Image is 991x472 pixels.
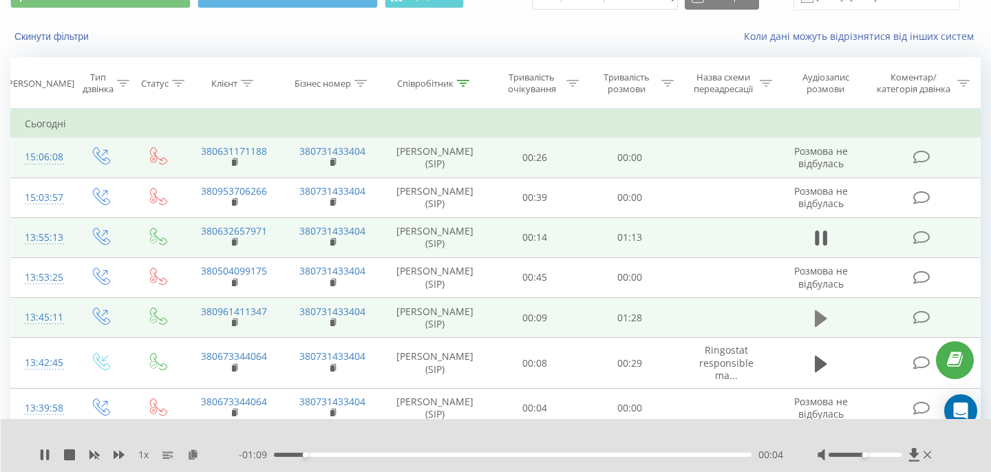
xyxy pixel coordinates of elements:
div: Клієнт [211,78,237,89]
td: 00:08 [488,338,583,389]
div: 13:55:13 [25,224,58,251]
a: 380731433404 [299,350,365,363]
td: [PERSON_NAME] (SIP) [382,388,488,428]
a: 380504099175 [201,264,267,277]
div: 13:39:58 [25,395,58,422]
a: 380673344064 [201,395,267,408]
td: 00:39 [488,178,583,217]
td: [PERSON_NAME] (SIP) [382,217,488,257]
td: 01:13 [582,217,677,257]
td: 00:09 [488,298,583,338]
div: Аудіозапис розмови [788,72,863,95]
a: 380731433404 [299,395,365,408]
a: 380631171188 [201,144,267,158]
td: Сьогодні [11,110,981,138]
button: Скинути фільтри [10,30,96,43]
div: Назва схеми переадресації [690,72,756,95]
div: Співробітник [397,78,454,89]
div: Статус [141,78,169,89]
a: 380632657971 [201,224,267,237]
td: 00:00 [582,388,677,428]
a: 380731433404 [299,224,365,237]
span: Ringostat responsible ma... [699,343,754,381]
a: 380731433404 [299,264,365,277]
a: 380961411347 [201,305,267,318]
div: 13:42:45 [25,350,58,376]
td: 00:14 [488,217,583,257]
span: Розмова не відбулась [794,144,848,170]
td: 00:04 [488,388,583,428]
div: Коментар/категорія дзвінка [873,72,954,95]
span: Розмова не відбулась [794,184,848,210]
td: 00:26 [488,138,583,178]
span: Розмова не відбулась [794,395,848,420]
a: 380953706266 [201,184,267,197]
div: Бізнес номер [295,78,351,89]
td: 01:28 [582,298,677,338]
span: Розмова не відбулась [794,264,848,290]
a: Коли дані можуть відрізнятися вiд інших систем [744,30,981,43]
td: [PERSON_NAME] (SIP) [382,138,488,178]
span: 00:04 [758,448,783,462]
td: [PERSON_NAME] (SIP) [382,338,488,389]
div: Тривалість очікування [500,72,564,95]
a: 380673344064 [201,350,267,363]
a: 380731433404 [299,305,365,318]
div: Accessibility label [303,452,308,458]
div: Тип дзвінка [83,72,114,95]
div: [PERSON_NAME] [5,78,74,89]
a: 380731433404 [299,144,365,158]
div: Тривалість розмови [595,72,658,95]
span: 1 x [138,448,149,462]
td: 00:29 [582,338,677,389]
td: [PERSON_NAME] (SIP) [382,298,488,338]
td: 00:00 [582,138,677,178]
div: Accessibility label [862,452,868,458]
div: 15:03:57 [25,184,58,211]
td: 00:00 [582,178,677,217]
div: 15:06:08 [25,144,58,171]
td: 00:00 [582,257,677,297]
div: 13:53:25 [25,264,58,291]
a: 380731433404 [299,184,365,197]
div: Open Intercom Messenger [944,394,977,427]
td: [PERSON_NAME] (SIP) [382,257,488,297]
span: - 01:09 [239,448,274,462]
td: [PERSON_NAME] (SIP) [382,178,488,217]
div: 13:45:11 [25,304,58,331]
td: 00:45 [488,257,583,297]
